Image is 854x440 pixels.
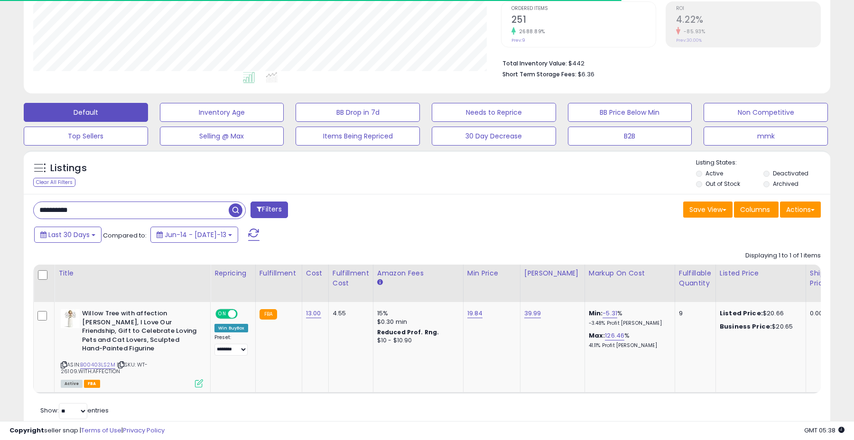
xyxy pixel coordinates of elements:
div: 0.00 [810,309,826,318]
span: Ordered Items [511,6,656,11]
div: Preset: [214,334,248,356]
div: Listed Price [720,268,802,278]
div: Fulfillment [260,268,298,278]
span: 2025-08-13 05:38 GMT [804,426,845,435]
a: Privacy Policy [123,426,165,435]
button: Selling @ Max [160,127,284,146]
span: | SKU: WT-26109.WITH.AFFECTION [61,361,148,375]
span: Last 30 Days [48,230,90,239]
button: BB Price Below Min [568,103,692,122]
button: Jun-14 - [DATE]-13 [150,227,238,243]
p: -3.48% Profit [PERSON_NAME] [589,320,668,327]
label: Archived [773,180,798,188]
div: Repricing [214,268,251,278]
label: Out of Stock [705,180,740,188]
p: Listing States: [696,158,830,167]
a: -5.31 [603,309,617,318]
h2: 251 [511,14,656,27]
button: B2B [568,127,692,146]
div: ASIN: [61,309,203,386]
div: 15% [377,309,456,318]
div: $20.65 [720,322,798,331]
div: 4.55 [333,309,366,318]
span: ROI [676,6,820,11]
span: Compared to: [103,231,147,240]
a: 126.46 [605,331,624,340]
button: Default [24,103,148,122]
li: $442 [502,57,814,68]
div: $20.66 [720,309,798,318]
div: Ship Price [810,268,829,288]
div: Min Price [467,268,516,278]
span: All listings currently available for purchase on Amazon [61,380,83,388]
button: BB Drop in 7d [296,103,420,122]
div: Title [58,268,206,278]
a: B00403LS2M [80,361,115,369]
small: Amazon Fees. [377,278,383,287]
a: 13.00 [306,309,321,318]
b: Min: [589,309,603,318]
div: % [589,309,668,327]
a: 39.99 [524,309,541,318]
div: [PERSON_NAME] [524,268,581,278]
b: Reduced Prof. Rng. [377,328,439,336]
small: Prev: 9 [511,37,525,43]
a: 19.84 [467,309,483,318]
div: 9 [679,309,708,318]
img: 41QgiKrJlhL._SL40_.jpg [61,309,80,328]
span: Columns [740,205,770,214]
div: $0.30 min [377,318,456,326]
span: FBA [84,380,100,388]
button: Actions [780,202,821,218]
b: Business Price: [720,322,772,331]
button: Columns [734,202,779,218]
div: $10 - $10.90 [377,337,456,345]
label: Active [705,169,723,177]
strong: Copyright [9,426,44,435]
button: Non Competitive [704,103,828,122]
span: Jun-14 - [DATE]-13 [165,230,226,239]
small: Prev: 30.00% [676,37,702,43]
button: Needs to Reprice [432,103,556,122]
b: Listed Price: [720,309,763,318]
span: ON [216,310,228,318]
button: Inventory Age [160,103,284,122]
small: 2688.89% [516,28,545,35]
div: Clear All Filters [33,178,75,187]
button: Items Being Repriced [296,127,420,146]
b: Total Inventory Value: [502,59,567,67]
button: 30 Day Decrease [432,127,556,146]
b: Max: [589,331,605,340]
div: Fulfillment Cost [333,268,369,288]
div: Cost [306,268,325,278]
div: Markup on Cost [589,268,671,278]
span: $6.36 [578,70,594,79]
div: Win BuyBox [214,324,248,332]
b: Willow Tree with affection [PERSON_NAME], I Love Our Friendship, Gift to Celebrate Loving Pets an... [82,309,197,356]
small: -85.93% [680,28,705,35]
button: Last 30 Days [34,227,102,243]
span: Show: entries [40,406,109,415]
small: FBA [260,309,277,320]
th: The percentage added to the cost of goods (COGS) that forms the calculator for Min & Max prices. [585,265,675,302]
button: mmk [704,127,828,146]
h5: Listings [50,162,87,175]
span: OFF [236,310,251,318]
b: Short Term Storage Fees: [502,70,576,78]
div: Fulfillable Quantity [679,268,712,288]
button: Top Sellers [24,127,148,146]
button: Filters [251,202,288,218]
div: % [589,331,668,349]
label: Deactivated [773,169,808,177]
a: Terms of Use [81,426,121,435]
div: seller snap | | [9,426,165,435]
h2: 4.22% [676,14,820,27]
p: 41.11% Profit [PERSON_NAME] [589,342,668,349]
button: Save View [683,202,733,218]
div: Displaying 1 to 1 of 1 items [745,251,821,260]
div: Amazon Fees [377,268,459,278]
